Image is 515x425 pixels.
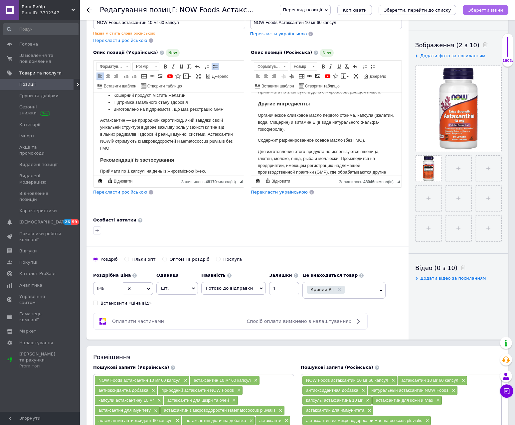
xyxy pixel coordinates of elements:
[450,388,455,393] span: ×
[19,173,62,185] span: Видалені модерацією
[420,276,486,281] span: Додати відео за посиланням
[20,14,130,21] li: Виготовлено на підприємстві, що має реєстрацію GMP
[122,72,130,80] a: Зменшити відступ
[19,93,59,99] span: Групи та добірки
[401,378,458,383] span: астаксантин 10 мг 60 капсул
[343,63,351,70] a: Видалити форматування
[397,180,400,183] span: Потягніть для зміни розмірів
[269,273,292,278] b: Залишки
[500,384,513,398] button: Чат з покупцем
[86,7,92,13] div: Повернутися назад
[7,8,59,14] strong: Другие ингредиенты
[93,38,147,43] span: Перекласти російською
[98,378,181,383] span: NOW Foods астаксантин 10 мг 60 капсул
[195,72,202,80] a: Максимізувати
[186,418,246,423] span: астаксантин дієтична добавка
[259,418,281,423] span: астаксанти
[254,177,261,185] a: Зробити резервну копію зараз
[251,92,402,176] iframe: Редактор, C5BA63B6-3EE3-4643-BFC7-1E67682542CC
[236,388,241,393] span: ×
[194,378,251,383] span: астаксантин 10 мг 60 капсул
[93,365,169,370] span: Пошукові запити (Українська)
[156,273,179,278] b: Одиниця
[460,378,465,383] span: ×
[19,259,37,265] span: Покупці
[7,56,144,90] p: Для изготовления этого продукта не используются пшеница, глютен, молоко, яйца, рыба и моллюски. П...
[178,63,185,70] a: Підкреслений (Ctrl+U)
[298,72,305,80] a: Таблиця
[19,311,62,323] span: Гаманець компанії
[335,63,343,70] a: Підкреслений (Ctrl+U)
[250,31,307,36] span: Перекласти українською
[93,190,147,195] span: Перекласти російською
[106,177,133,185] a: Відновити
[170,63,177,70] a: Курсив (Ctrl+I)
[156,398,161,403] span: ×
[3,23,79,35] input: Пошук
[112,72,120,80] a: По правому краю
[337,5,372,15] button: Копіювати
[7,25,144,59] p: Астаксантин — це природний каротиноїд, який завдяки своїй унікальній структурі відіграє важливу р...
[247,319,351,324] span: Спосіб оплати вимкнено в налаштуваннях
[128,286,131,291] span: ₴
[302,273,358,278] b: Де знаходиться товар
[201,273,226,278] b: Наявність
[100,6,330,14] h1: Редагування позиції: NOW Foods Астаксантин 10 мг 60 капсул
[248,418,253,424] span: ×
[327,63,335,70] a: Курсив (Ctrl+I)
[113,179,132,184] span: Відновити
[93,353,502,361] div: Розміщення
[93,92,244,176] iframe: Редактор, 7BEF2E21-7678-400C-92B5-E0BB506E1D8A
[339,178,397,184] div: Кiлькiсть символiв
[206,286,253,291] span: Готово до відправки
[130,72,138,80] a: Збільшити відступ
[167,398,229,403] span: астаксантин для шкіри та очей
[174,72,182,80] a: Вставити іконку
[93,50,158,55] span: Опис позиції (Українська)
[304,83,340,89] span: Створити таблицю
[205,72,230,80] a: Джерело
[100,256,118,262] div: Роздріб
[132,256,156,262] div: Тільки опт
[251,190,308,195] span: Перекласти українською
[194,63,201,70] a: Повернути (Ctrl+Z)
[152,408,158,414] span: ×
[211,74,229,79] span: Джерело
[96,177,104,185] a: Зробити резервну копію зараз
[301,365,373,370] span: Пошукові запити (Російська)
[379,5,456,15] button: Зберегти, перейти до списку
[7,65,81,70] strong: Рекомендації із застосування
[186,63,193,70] a: Видалити форматування
[96,63,124,70] span: Форматування
[181,178,239,184] div: Кiлькiсть символiв
[253,378,258,383] span: ×
[162,63,169,70] a: Жирний (Ctrl+B)
[204,63,211,70] a: Вставити/видалити нумерований список
[390,378,395,383] span: ×
[161,388,234,393] span: природний астаксантин NOW Foods
[280,72,287,80] a: Зменшити відступ
[104,72,112,80] a: По центру
[283,7,322,12] span: Перегляд позиції
[254,63,281,70] span: Форматування
[376,398,433,403] span: астаксантин для кожи и глаз
[250,16,402,29] input: Наприклад, H&M жіноча сукня зелена 38 розмір вечірня максі з блискітками
[19,53,62,65] span: Замовлення та повідомлення
[140,72,148,80] a: Таблиця
[19,294,62,306] span: Управління сайтом
[320,49,334,57] span: New
[182,378,188,383] span: ×
[366,408,371,414] span: ×
[19,351,62,369] span: [PERSON_NAME] та рахунки
[19,191,62,203] span: Відновлення позицій
[19,81,36,87] span: Позиції
[98,388,148,393] span: антиоксидантна добавка
[19,208,57,214] span: Характеристики
[63,219,71,225] span: 26
[96,72,104,80] a: По лівому краю
[98,408,151,413] span: астаксантин для імунітету
[415,264,457,271] span: Відео (0 з 10)
[351,63,359,70] a: Повернути (Ctrl+Z)
[156,72,164,80] a: Зображення
[306,398,363,403] span: капсулы астаксантина 10 мг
